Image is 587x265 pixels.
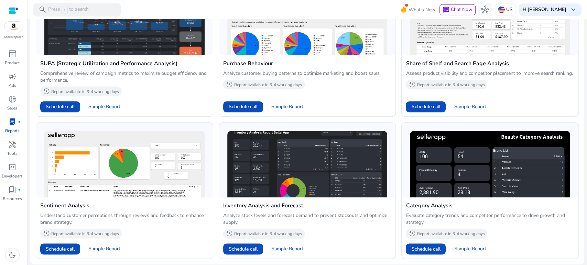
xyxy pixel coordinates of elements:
span: Schedule call [46,245,75,253]
p: Evaluate category trends and competitor performance to drive growth and strategy. [406,212,574,226]
span: lab_profile [8,118,17,126]
p: Tools [7,150,18,157]
h4: Inventory Analysis and Forecast [223,201,392,210]
span: Schedule call [411,103,440,110]
img: amazon.svg [4,22,23,32]
span: keyboard_arrow_down [569,5,577,14]
h4: Purchase Behaviour [223,59,392,68]
span: search [39,5,47,14]
button: Sample Report [266,101,309,112]
p: Analyze customer buying patterns to optimize marketing and boost sales. [223,70,392,77]
span: inventory_2 [8,50,17,58]
span: Schedule call [229,103,258,110]
span: handyman [8,140,17,149]
h4: Sentiment Analysis [40,201,209,210]
span: campaign [8,72,17,81]
span: / [62,6,68,13]
span: Sample Report [88,103,120,110]
span: history_2 [409,230,415,237]
button: Schedule call [406,101,446,112]
p: Understand customer perceptions through reviews and feedback to enhance brand strategy. [40,212,209,226]
span: history_2 [409,81,415,88]
p: Reports [5,128,20,134]
button: chatChat Now [439,4,476,15]
span: What's New [409,4,435,16]
p: US [506,3,513,15]
button: Sample Report [266,243,309,254]
p: Sales [7,105,17,111]
span: code_blocks [8,163,17,171]
span: Chat Now [451,6,472,13]
span: Sample Report [271,103,303,110]
span: donut_small [8,95,17,103]
p: Report available in 3-4 working days [51,89,119,94]
p: Product [5,60,20,66]
p: Ads [9,82,16,89]
p: Resources [3,196,22,202]
h4: Category Analysis [406,201,574,210]
span: history_2 [43,230,50,237]
span: Sample Report [454,245,486,252]
p: Report available in 3-4 working days [417,82,485,88]
img: us.svg [498,6,505,13]
button: hub [478,3,492,16]
span: fiber_manual_record [18,188,21,191]
span: Schedule call [411,245,440,253]
span: history_2 [226,81,233,88]
p: Report available in 3-4 working days [417,231,485,237]
p: Assess product visibility and competitor placement to improve search ranking. [406,70,574,77]
span: chat [443,7,449,13]
p: Analyze stock levels and forecast demand to prevent stockouts and optimize supply. [223,212,392,226]
p: Report available in 3-4 working days [51,231,119,237]
span: fiber_manual_record [18,120,21,123]
button: Schedule call [223,243,263,254]
span: dark_mode [8,251,17,259]
span: Sample Report [271,245,303,252]
button: Sample Report [83,101,126,112]
p: Press to search [48,6,89,13]
button: Sample Report [448,243,491,254]
h4: Share of Shelf and Search Page Analysis [406,59,574,68]
button: Schedule call [406,243,446,254]
p: Hi [523,7,566,12]
span: Schedule call [229,245,258,253]
p: Report available in 3-4 working days [234,231,302,237]
button: Sample Report [83,243,126,254]
p: Developers [2,173,23,179]
span: book_4 [8,186,17,194]
p: Report available in 3-4 working days [234,82,302,88]
span: history_2 [43,88,50,95]
span: history_2 [226,230,233,237]
span: Schedule call [46,103,75,110]
span: Sample Report [454,103,486,110]
b: [PERSON_NAME] [528,6,566,13]
button: Schedule call [223,101,263,112]
h4: SUPA (Strategic Utilization and Performance Analysis) [40,59,209,68]
button: Schedule call [40,101,80,112]
p: Marketplace [4,35,23,40]
button: Schedule call [40,243,80,254]
button: Sample Report [448,101,491,112]
p: Comprehensive review of campaign metrics to maximize budget efficiency and performance. [40,70,209,84]
span: hub [481,5,489,14]
span: Sample Report [88,245,120,252]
